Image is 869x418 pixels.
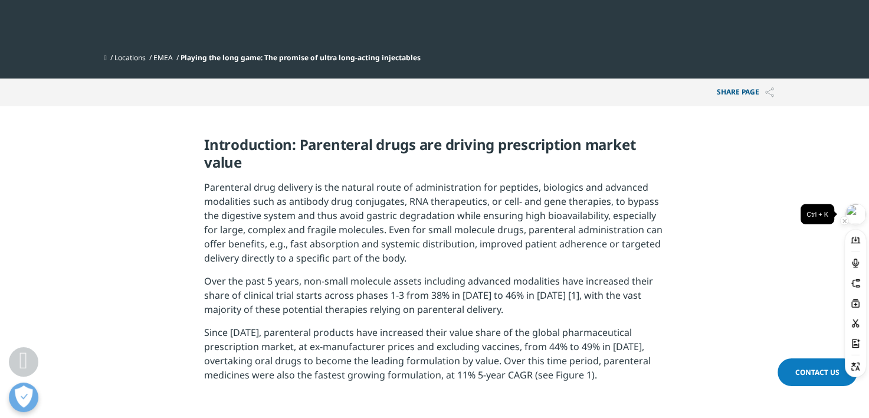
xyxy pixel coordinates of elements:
[765,87,774,97] img: Share PAGE
[708,79,783,106] button: Share PAGEShare PAGE
[204,326,651,381] span: Since [DATE], parenteral products have increased their value share of the global pharmaceutical p...
[204,275,653,316] span: Over the past 5 years, non-small molecule assets including advanced modalities have increased the...
[204,135,635,172] span: Introduction: Parenteral drugs are driving prescription market value
[181,53,421,63] span: Playing the long game: The promise of ultra long-acting injectables
[153,53,173,63] a: EMEA
[204,181,663,264] span: Parenteral drug delivery is the natural route of administration for peptides, biologics and advan...
[778,358,857,386] a: Contact Us
[708,79,783,106] p: Share PAGE
[114,53,146,63] a: Locations
[9,383,38,412] button: 打开偏好
[795,367,840,377] span: Contact Us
